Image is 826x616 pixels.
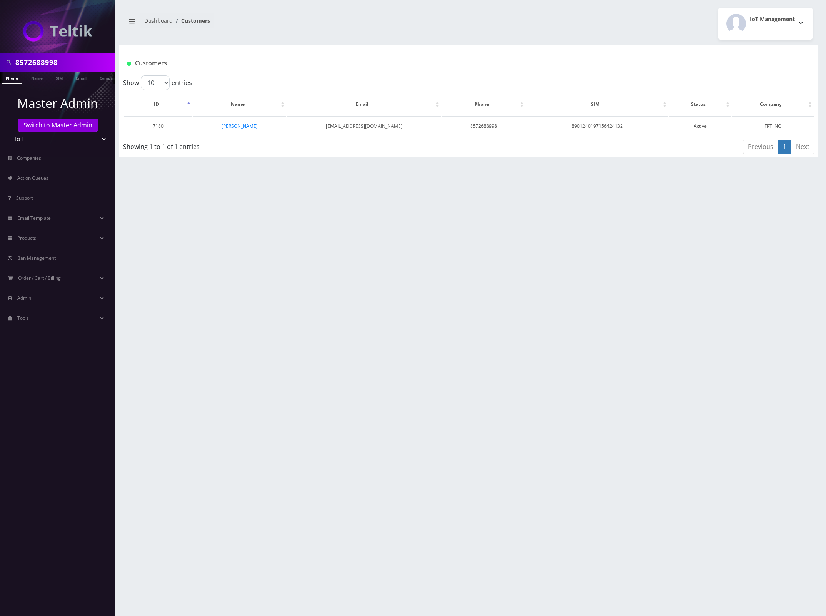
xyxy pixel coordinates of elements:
span: Products [17,235,36,241]
a: 1 [778,140,791,154]
th: ID: activate to sort column descending [124,93,192,115]
button: IoT Management [718,8,813,40]
span: Admin [17,295,31,301]
th: Phone: activate to sort column ascending [442,93,526,115]
a: [PERSON_NAME] [222,123,258,129]
span: Support [16,195,33,201]
span: Email Template [17,215,51,221]
th: Status: activate to sort column ascending [669,93,731,115]
td: 8572688998 [442,116,526,136]
input: Search in Company [15,55,113,70]
nav: breadcrumb [125,13,463,35]
span: Order / Cart / Billing [18,275,61,281]
a: Phone [2,72,22,84]
th: Company: activate to sort column ascending [732,93,814,115]
td: Active [669,116,731,136]
td: FRT INC [732,116,814,136]
img: IoT [23,21,92,42]
td: 8901240197156424132 [526,116,668,136]
span: Ban Management [17,255,56,261]
a: Previous [743,140,778,154]
select: Showentries [141,75,170,90]
th: SIM: activate to sort column ascending [526,93,668,115]
a: Email [72,72,90,83]
h1: Customers [127,60,695,67]
th: Name: activate to sort column ascending [193,93,286,115]
div: Showing 1 to 1 of 1 entries [123,139,405,151]
span: Action Queues [17,175,48,181]
th: Email: activate to sort column ascending [287,93,441,115]
label: Show entries [123,75,192,90]
a: Company [96,72,122,83]
a: Name [27,72,47,83]
a: Switch to Master Admin [18,119,98,132]
span: Companies [17,155,41,161]
a: SIM [52,72,67,83]
h2: IoT Management [750,16,795,23]
a: Next [791,140,814,154]
td: 7180 [124,116,192,136]
li: Customers [173,17,210,25]
td: [EMAIL_ADDRESS][DOMAIN_NAME] [287,116,441,136]
a: Dashboard [144,17,173,24]
span: Tools [17,315,29,321]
